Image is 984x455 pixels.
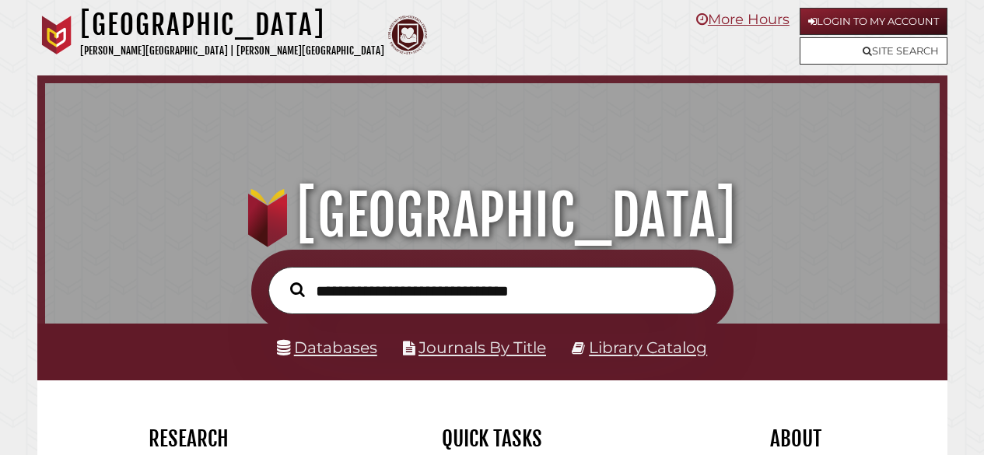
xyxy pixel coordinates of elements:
[49,425,329,452] h2: Research
[696,11,790,28] a: More Hours
[277,338,377,357] a: Databases
[290,282,305,297] i: Search
[59,181,924,250] h1: [GEOGRAPHIC_DATA]
[800,37,947,65] a: Site Search
[388,16,427,54] img: Calvin Theological Seminary
[418,338,546,357] a: Journals By Title
[800,8,947,35] a: Login to My Account
[656,425,936,452] h2: About
[80,42,384,60] p: [PERSON_NAME][GEOGRAPHIC_DATA] | [PERSON_NAME][GEOGRAPHIC_DATA]
[80,8,384,42] h1: [GEOGRAPHIC_DATA]
[352,425,632,452] h2: Quick Tasks
[589,338,707,357] a: Library Catalog
[37,16,76,54] img: Calvin University
[282,278,313,301] button: Search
